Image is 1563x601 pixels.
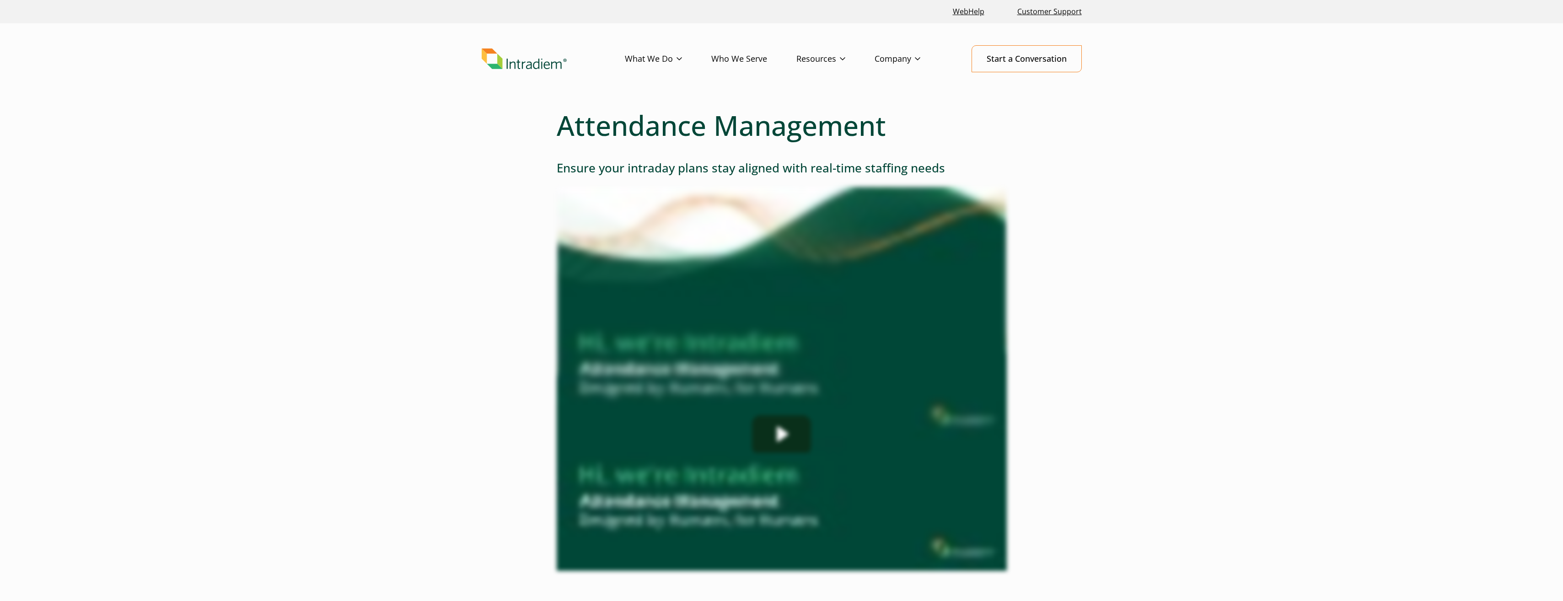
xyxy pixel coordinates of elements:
[1014,2,1085,21] a: Customer Support
[557,161,1007,175] h3: Ensure your intraday plans stay aligned with real-time staffing needs
[482,48,567,70] img: Intradiem
[625,46,711,72] a: What We Do
[796,46,875,72] a: Resources
[557,109,1007,142] h1: Attendance Management
[949,2,988,21] a: Link opens in a new window
[875,46,950,72] a: Company
[711,46,796,72] a: Who We Serve
[482,48,625,70] a: Link to homepage of Intradiem
[972,45,1082,72] a: Start a Conversation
